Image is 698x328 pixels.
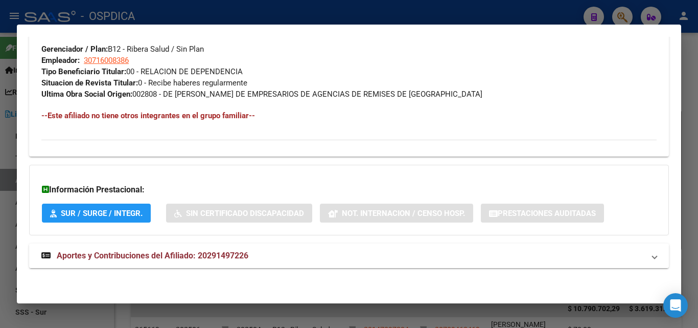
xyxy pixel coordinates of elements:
[29,244,669,268] mat-expansion-panel-header: Aportes y Contribuciones del Afiliado: 20291497226
[41,110,657,121] h4: --Este afiliado no tiene otros integrantes en el grupo familiar--
[41,56,80,65] strong: Empleador:
[41,45,108,54] strong: Gerenciador / Plan:
[41,90,132,99] strong: Ultima Obra Social Origen:
[481,204,604,223] button: Prestaciones Auditadas
[42,204,151,223] button: SUR / SURGE / INTEGR.
[498,209,596,218] span: Prestaciones Auditadas
[41,78,247,88] span: 0 - Recibe haberes regularmente
[41,78,138,88] strong: Situacion de Revista Titular:
[42,184,656,196] h3: Información Prestacional:
[61,209,143,218] span: SUR / SURGE / INTEGR.
[41,90,482,99] span: 002808 - DE [PERSON_NAME] DE EMPRESARIOS DE AGENCIAS DE REMISES DE [GEOGRAPHIC_DATA]
[342,209,465,218] span: Not. Internacion / Censo Hosp.
[320,204,473,223] button: Not. Internacion / Censo Hosp.
[41,67,243,76] span: 00 - RELACION DE DEPENDENCIA
[41,67,126,76] strong: Tipo Beneficiario Titular:
[57,251,248,260] span: Aportes y Contribuciones del Afiliado: 20291497226
[663,293,688,318] div: Open Intercom Messenger
[166,204,312,223] button: Sin Certificado Discapacidad
[41,45,204,54] span: B12 - Ribera Salud / Sin Plan
[186,209,304,218] span: Sin Certificado Discapacidad
[84,56,129,65] span: 30716008386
